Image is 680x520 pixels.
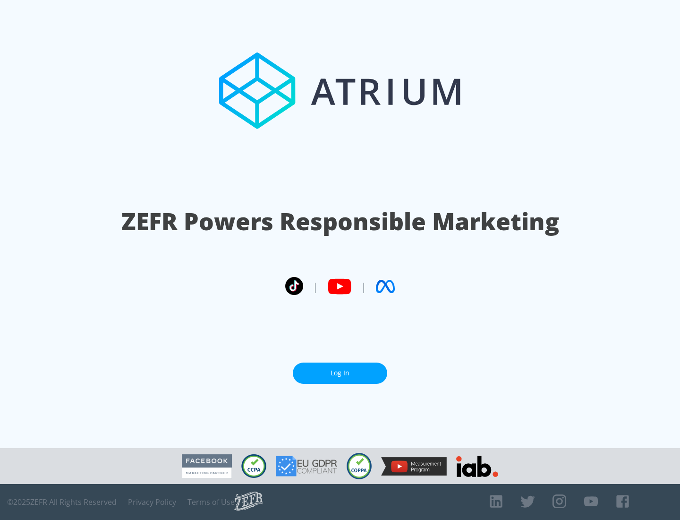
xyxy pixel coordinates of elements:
img: Facebook Marketing Partner [182,454,232,478]
img: GDPR Compliant [276,456,337,477]
a: Log In [293,363,387,384]
h1: ZEFR Powers Responsible Marketing [121,205,559,238]
a: Privacy Policy [128,497,176,507]
img: CCPA Compliant [241,454,266,478]
img: YouTube Measurement Program [381,457,447,476]
span: | [313,279,318,294]
img: IAB [456,456,498,477]
span: © 2025 ZEFR All Rights Reserved [7,497,117,507]
a: Terms of Use [187,497,235,507]
span: | [361,279,366,294]
img: COPPA Compliant [347,453,372,479]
